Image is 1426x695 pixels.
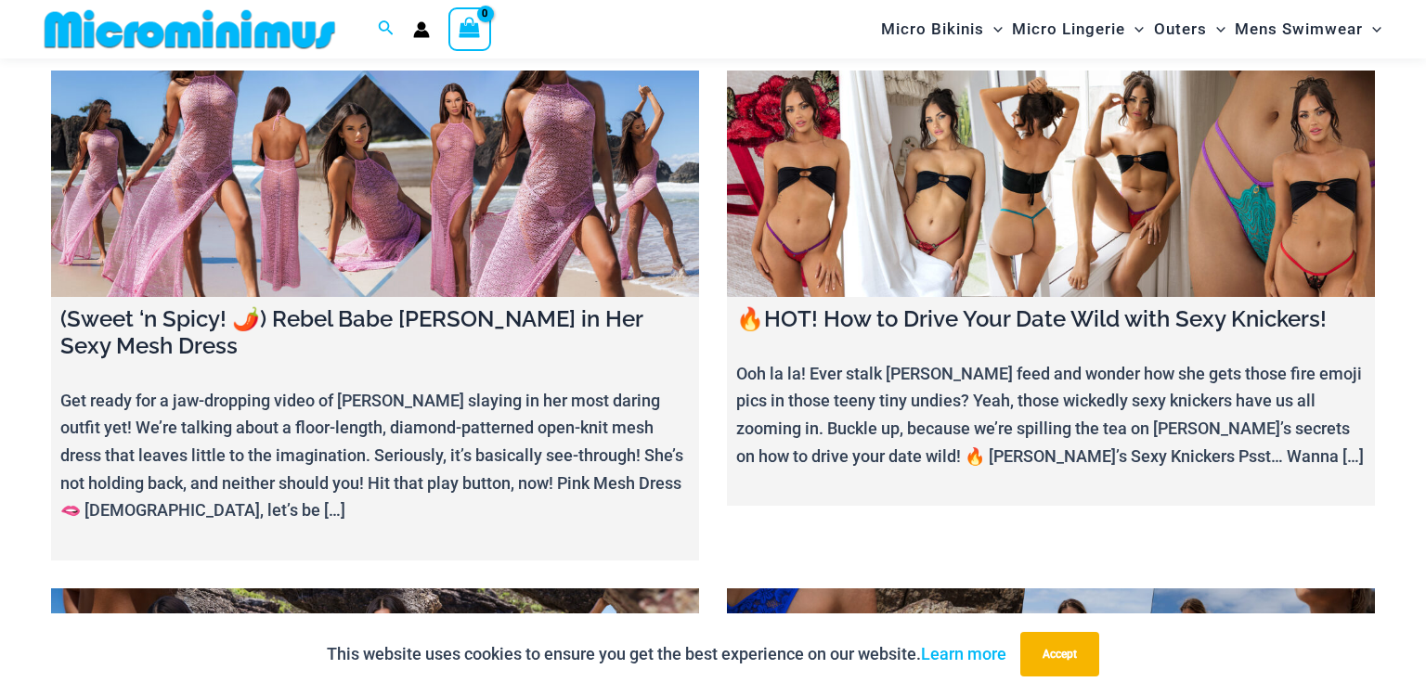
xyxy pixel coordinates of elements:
[1154,6,1207,53] span: Outers
[1149,6,1230,53] a: OutersMenu ToggleMenu Toggle
[60,306,690,360] h4: (Sweet ‘n Spicy! 🌶️) Rebel Babe [PERSON_NAME] in Her Sexy Mesh Dress
[984,6,1003,53] span: Menu Toggle
[378,18,395,41] a: Search icon link
[448,7,491,50] a: View Shopping Cart, empty
[881,6,984,53] span: Micro Bikinis
[60,387,690,525] p: Get ready for a jaw-dropping video of [PERSON_NAME] slaying in her most daring outfit yet! We’re ...
[1235,6,1363,53] span: Mens Swimwear
[727,71,1375,298] a: 🔥HOT! How to Drive Your Date Wild with Sexy Knickers!
[874,3,1389,56] nav: Site Navigation
[1363,6,1381,53] span: Menu Toggle
[736,306,1366,333] h4: 🔥HOT! How to Drive Your Date Wild with Sexy Knickers!
[51,71,699,298] a: (Sweet ‘n Spicy! 🌶️) Rebel Babe Tayla in Her Sexy Mesh Dress
[1012,6,1125,53] span: Micro Lingerie
[1125,6,1144,53] span: Menu Toggle
[1007,6,1148,53] a: Micro LingerieMenu ToggleMenu Toggle
[921,644,1006,663] a: Learn more
[37,8,343,50] img: MM SHOP LOGO FLAT
[1020,632,1099,676] button: Accept
[1207,6,1225,53] span: Menu Toggle
[1230,6,1386,53] a: Mens SwimwearMenu ToggleMenu Toggle
[736,360,1366,470] p: Ooh la la! Ever stalk [PERSON_NAME] feed and wonder how she gets those fire emoji pics in those t...
[413,21,430,38] a: Account icon link
[327,640,1006,668] p: This website uses cookies to ensure you get the best experience on our website.
[876,6,1007,53] a: Micro BikinisMenu ToggleMenu Toggle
